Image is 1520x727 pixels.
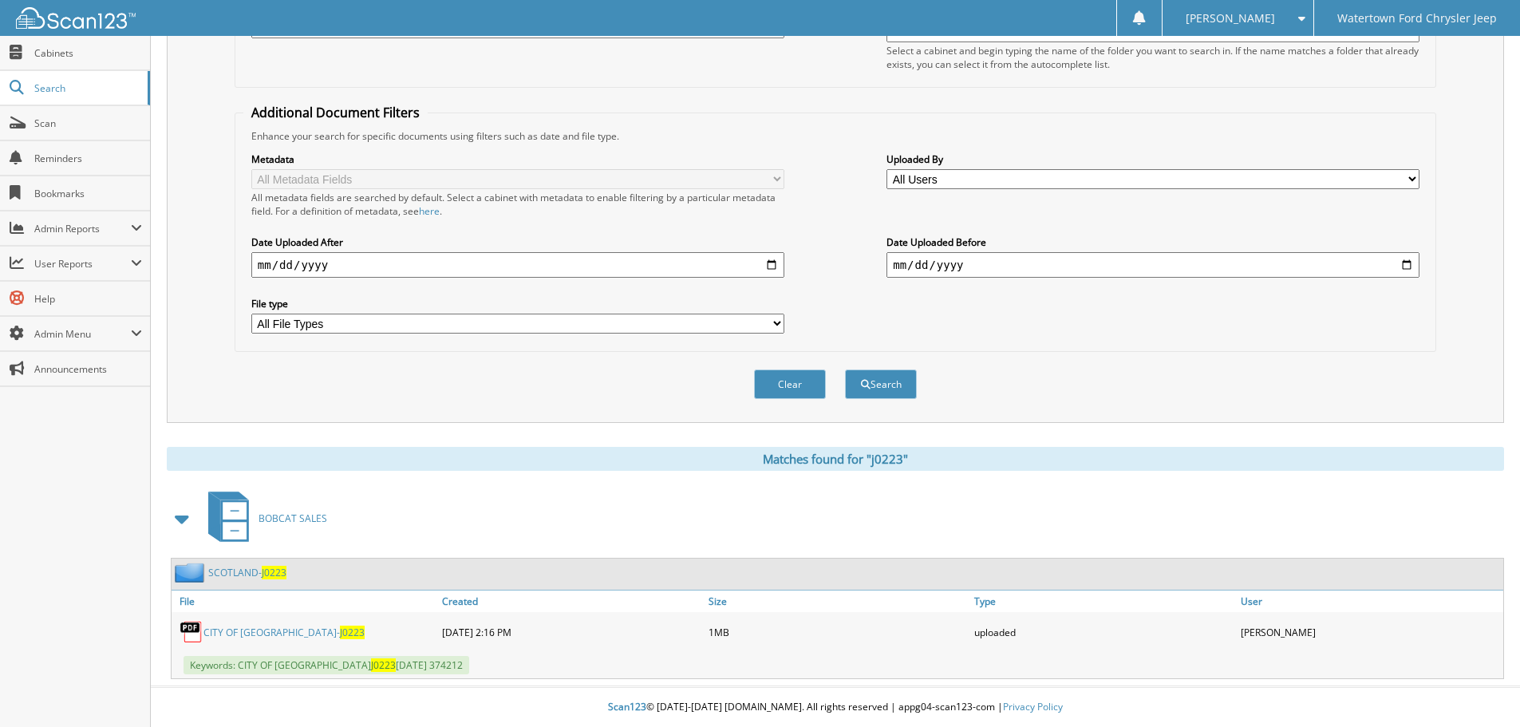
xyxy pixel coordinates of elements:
span: Keywords: CITY OF [GEOGRAPHIC_DATA] [DATE] 374212 [184,656,469,674]
label: Date Uploaded Before [886,235,1419,249]
div: Enhance your search for specific documents using filters such as date and file type. [243,129,1427,143]
label: File type [251,297,784,310]
a: File [172,591,438,612]
img: scan123-logo-white.svg [16,7,136,29]
span: [PERSON_NAME] [1186,14,1275,23]
a: Type [970,591,1237,612]
span: Bookmarks [34,187,142,200]
a: BOBCAT SALES [199,487,327,550]
div: uploaded [970,616,1237,648]
span: Help [34,292,142,306]
legend: Additional Document Filters [243,104,428,121]
div: 1MB [705,616,971,648]
span: J0223 [371,658,396,672]
div: [PERSON_NAME] [1237,616,1503,648]
span: Search [34,81,140,95]
div: [DATE] 2:16 PM [438,616,705,648]
a: Privacy Policy [1003,700,1063,713]
label: Metadata [251,152,784,166]
label: Uploaded By [886,152,1419,166]
a: SCOTLAND-J0223 [208,566,286,579]
span: Reminders [34,152,142,165]
button: Search [845,369,917,399]
span: BOBCAT SALES [259,512,327,525]
input: start [251,252,784,278]
div: Matches found for "j0223" [167,447,1504,471]
a: CITY OF [GEOGRAPHIC_DATA]-J0223 [203,626,365,639]
span: J0223 [262,566,286,579]
span: Cabinets [34,46,142,60]
a: Created [438,591,705,612]
a: here [419,204,440,218]
div: © [DATE]-[DATE] [DOMAIN_NAME]. All rights reserved | appg04-scan123-com | [151,688,1520,727]
div: Select a cabinet and begin typing the name of the folder you want to search in. If the name match... [886,44,1419,71]
button: Clear [754,369,826,399]
span: Admin Reports [34,222,131,235]
a: Size [705,591,971,612]
span: Scan123 [608,700,646,713]
span: User Reports [34,257,131,271]
span: J0223 [340,626,365,639]
span: Scan [34,117,142,130]
iframe: Chat Widget [1440,650,1520,727]
span: Watertown Ford Chrysler Jeep [1337,14,1497,23]
span: Admin Menu [34,327,131,341]
img: PDF.png [180,620,203,644]
a: User [1237,591,1503,612]
img: folder2.png [175,563,208,583]
span: Announcements [34,362,142,376]
div: All metadata fields are searched by default. Select a cabinet with metadata to enable filtering b... [251,191,784,218]
input: end [886,252,1419,278]
label: Date Uploaded After [251,235,784,249]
